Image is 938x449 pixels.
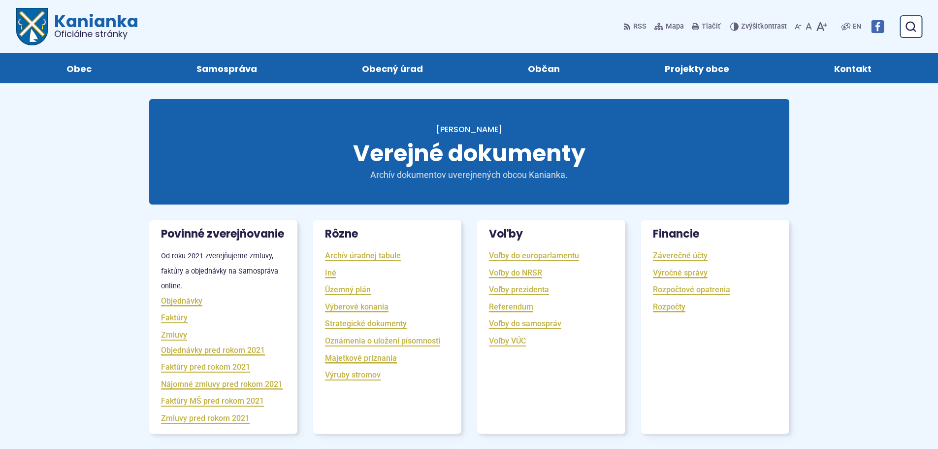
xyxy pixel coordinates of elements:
[54,30,138,38] span: Oficiálne stránky
[690,16,722,37] button: Tlačiť
[528,53,560,83] span: Občan
[850,21,863,33] a: EN
[633,21,647,33] span: RSS
[325,335,440,346] a: Oznámenia o uložení písomnosti
[154,53,299,83] a: Samospráva
[741,23,787,31] span: kontrast
[161,395,264,407] a: Faktúry MŠ pred rokom 2021
[666,21,684,33] span: Mapa
[730,16,789,37] button: Zvýšiťkontrast
[622,53,772,83] a: Projekty obce
[161,379,283,390] a: Nájomné zmluvy pred rokom 2021
[741,22,760,31] span: Zvýšiť
[814,16,829,37] button: Zväčšiť veľkosť písma
[792,53,914,83] a: Kontakt
[16,8,138,45] a: Logo Kanianka, prejsť na domovskú stránku.
[325,267,336,278] a: Iné
[325,318,407,329] a: Strategické dokumenty
[24,53,134,83] a: Obec
[852,21,861,33] span: EN
[489,335,526,346] a: Voľby VÚC
[319,53,465,83] a: Obecný úrad
[196,53,257,83] span: Samospráva
[161,413,250,424] a: Zmluvy pred rokom 2021
[351,170,587,181] p: Archív dokumentov uverejnených obcou Kanianka.
[702,23,720,31] span: Tlačiť
[325,301,388,312] a: Výberové konania
[653,301,685,312] a: Rozpočty
[362,53,423,83] span: Obecný úrad
[653,250,708,261] a: Záverečné účty
[477,220,625,248] h3: Voľby
[161,329,187,341] a: Zmluvy
[16,8,48,45] img: Prejsť na domovskú stránku
[325,250,401,261] a: Archív úradnej tabule
[834,53,872,83] span: Kontakt
[653,267,708,278] a: Výročné správy
[325,284,371,295] a: Územný plán
[161,252,278,290] small: Od roku 2021 zverejňujeme zmluvy, faktúry a objednávky na Samospráva online.
[623,16,648,37] a: RSS
[641,220,789,248] h3: Financie
[804,16,814,37] button: Nastaviť pôvodnú veľkosť písma
[489,284,549,295] a: Voľby prezidenta
[149,220,297,248] h3: Povinné zverejňovanie
[161,312,188,323] a: Faktúry
[871,20,884,33] img: Prejsť na Facebook stránku
[161,361,250,373] a: Faktúry pred rokom 2021
[325,352,397,364] a: Majetkové priznania
[485,53,603,83] a: Občan
[353,138,585,169] span: Verejné dokumenty
[161,295,202,307] a: Objednávky
[652,16,686,37] a: Mapa
[793,16,804,37] button: Zmenšiť veľkosť písma
[325,369,381,380] a: Výruby stromov
[665,53,729,83] span: Projekty obce
[489,250,579,261] a: Voľby do europarlamentu
[313,220,461,248] h3: Rôzne
[489,301,533,312] a: Referendum
[489,318,561,329] a: Voľby do samospráv
[653,284,730,295] a: Rozpočtové opatrenia
[48,13,138,38] span: Kanianka
[66,53,92,83] span: Obec
[489,267,542,278] a: Voľby do NRSR
[161,345,265,356] a: Objednávky pred rokom 2021
[436,124,502,135] a: [PERSON_NAME]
